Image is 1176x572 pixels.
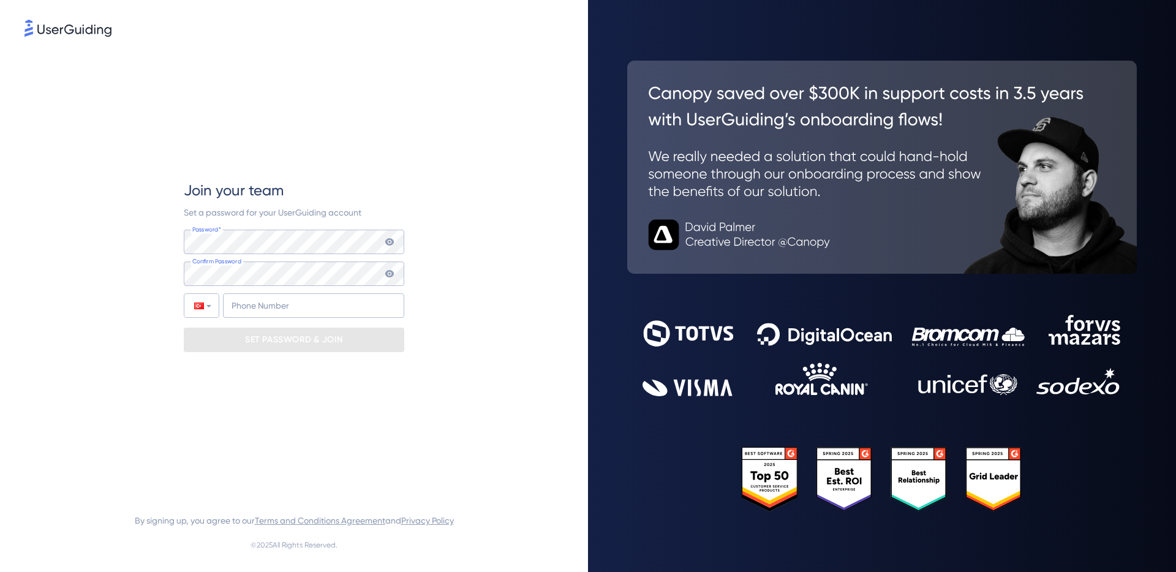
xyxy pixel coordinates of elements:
[223,293,404,318] input: Phone Number
[255,516,385,525] a: Terms and Conditions Agreement
[742,447,1022,511] img: 25303e33045975176eb484905ab012ff.svg
[135,513,454,528] span: By signing up, you agree to our and
[401,516,454,525] a: Privacy Policy
[643,315,1121,396] img: 9302ce2ac39453076f5bc0f2f2ca889b.svg
[184,181,284,200] span: Join your team
[627,61,1137,274] img: 26c0aa7c25a843aed4baddd2b5e0fa68.svg
[24,20,111,37] img: 8faab4ba6bc7696a72372aa768b0286c.svg
[184,208,361,217] span: Set a password for your UserGuiding account
[184,294,219,317] div: Turkey: + 90
[245,330,343,350] p: SET PASSWORD & JOIN
[251,538,337,552] span: © 2025 All Rights Reserved.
